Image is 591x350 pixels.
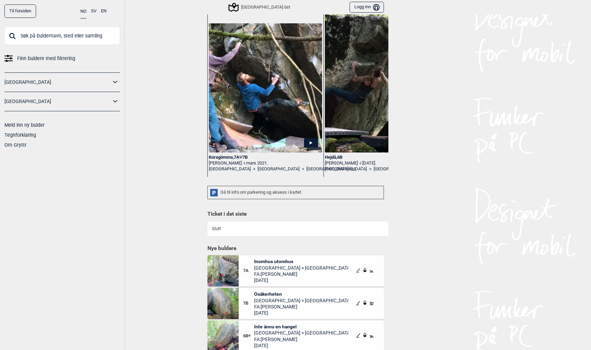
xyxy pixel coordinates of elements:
div: [PERSON_NAME] - [209,160,322,166]
div: Koragömma , 7A 7B [209,155,322,160]
button: EN [101,4,106,18]
button: SV [91,4,96,18]
a: [GEOGRAPHIC_DATA] [325,166,367,172]
div: [GEOGRAPHIC_DATA] öst [229,3,290,11]
span: [GEOGRAPHIC_DATA] > [GEOGRAPHIC_DATA] öst [254,265,348,271]
span: 6B+ [243,333,254,339]
span: 7A [243,268,254,274]
span: [DATE] [254,310,348,316]
h1: Ticket i det siste [207,211,384,218]
a: Til forsiden [4,4,36,18]
span: FA: [PERSON_NAME] [254,304,348,310]
div: Slutt [212,226,265,232]
span: Osäkerheten [254,291,348,297]
div: Hejdå , 6B [325,155,438,160]
img: Katarina pa Hejda [325,7,438,153]
div: Osakerheten7BOsäkerheten[GEOGRAPHIC_DATA] > [GEOGRAPHIC_DATA] östFA:[PERSON_NAME][DATE] [207,288,384,319]
span: FA: [PERSON_NAME] [254,336,348,342]
button: NO [80,4,87,19]
span: Inomhus utomhus [254,258,348,264]
span: > [302,166,304,172]
span: > [369,166,372,172]
a: [GEOGRAPHIC_DATA] [4,77,111,87]
img: Inomhus utomhus [207,255,239,286]
span: [DATE] [254,277,348,283]
img: Emil pa Koragomma [209,23,322,153]
a: [GEOGRAPHIC_DATA] öst [306,166,355,172]
div: Inomhus utomhus7AInomhus utomhus[GEOGRAPHIC_DATA] > [GEOGRAPHIC_DATA] östFA:[PERSON_NAME][DATE] [207,255,384,286]
span: i mars 2021. [244,160,268,166]
span: Finn buldere med filtrering [17,54,75,64]
span: i [DATE]. [360,160,376,166]
span: Inte ännu en hangel [254,324,348,330]
span: [DATE] [254,342,348,349]
a: Meld inn ny bulder [4,122,45,128]
a: [GEOGRAPHIC_DATA] [209,166,251,172]
span: [GEOGRAPHIC_DATA] > [GEOGRAPHIC_DATA] öst [254,297,348,304]
a: Finn buldere med filtrering [4,54,120,64]
img: Osakerheten [207,288,239,319]
a: [GEOGRAPHIC_DATA] [374,166,416,172]
span: Ψ [239,155,242,160]
span: > [253,166,255,172]
span: [GEOGRAPHIC_DATA] > [GEOGRAPHIC_DATA] öst [254,330,348,336]
a: [GEOGRAPHIC_DATA] [4,97,111,106]
button: Logg inn [350,2,384,13]
div: [PERSON_NAME] - [325,160,438,166]
span: 7B [243,301,254,306]
a: Tegnforklaring [4,132,36,138]
a: [GEOGRAPHIC_DATA] [258,166,299,172]
div: Gå til info om parkering og aksess i kartet [207,186,384,199]
input: Søk på buldernavn, sted eller samling [4,27,120,45]
a: Om Gryttr [4,142,26,148]
span: FA: [PERSON_NAME] [254,271,348,277]
h1: Nye buldere [207,245,384,252]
